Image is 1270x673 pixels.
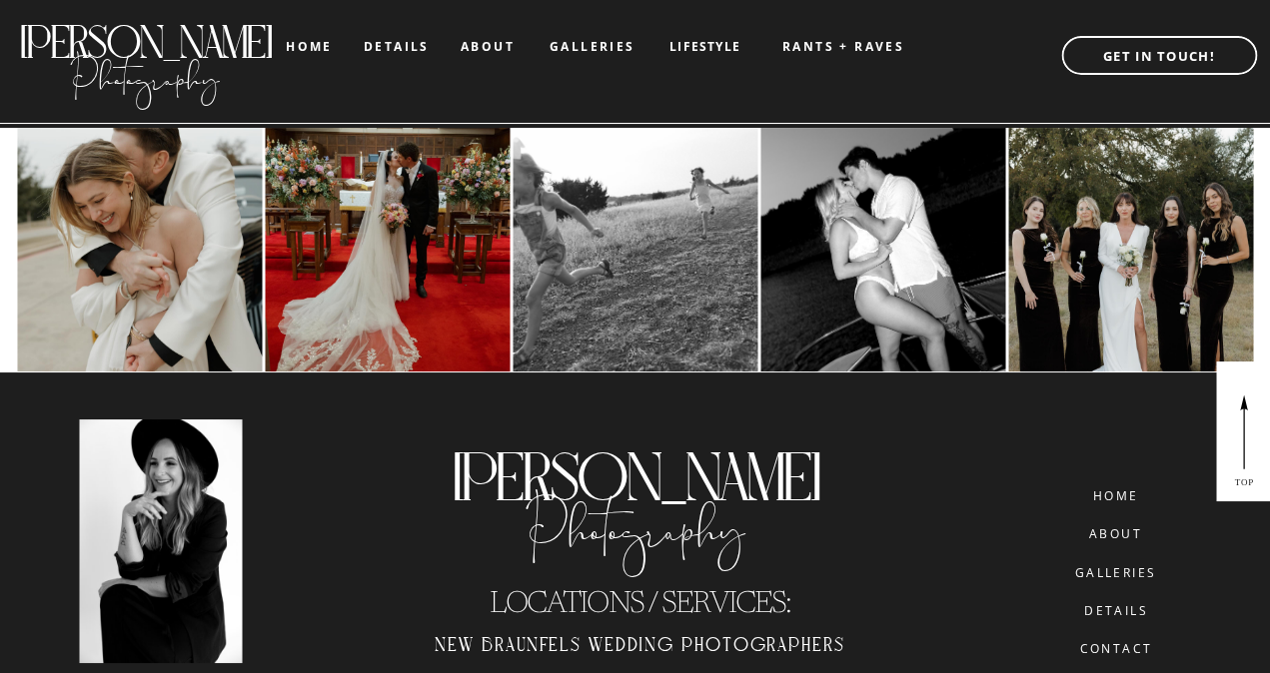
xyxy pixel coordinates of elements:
[550,40,633,54] a: galleries
[1103,47,1215,65] b: GET IN TOUCH!
[410,437,861,470] a: [PERSON_NAME]
[266,128,511,372] img: carousel album shared on Tue Aug 19 2025 | I’m home from the most amazing vacation with my fam ba...
[1060,604,1172,616] a: details
[286,40,333,53] a: home
[461,40,514,54] a: about
[1062,566,1169,580] a: galleries
[514,128,758,372] img: carousel album shared on Thu Aug 07 2025 | Before mini shoot season kicks off, consider giving yo...
[17,39,274,105] a: Photography
[654,40,755,54] a: LIFESTYLE
[364,40,430,52] a: details
[1009,128,1254,372] img: carousel album shared on Fri Aug 01 2025 | Who else is ready for fall and all the fall colors?The...
[415,626,866,659] a: New Braunfels wedding photographers
[18,128,263,372] img: carousel album shared on Fri Aug 22 2025 | Manifesting fall weather early this year. #jessieschul...
[1081,489,1150,502] a: home
[761,128,1006,372] img: carousel album shared on Tue Aug 05 2025 | It’s August so calling all the adventure couples who w...
[1077,527,1154,541] a: about
[17,16,274,49] a: [PERSON_NAME]
[415,586,866,619] a: Locations / Services:
[1059,642,1173,656] a: CONTACT
[763,40,923,54] a: RANTS + RAVES
[508,470,764,536] a: Photography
